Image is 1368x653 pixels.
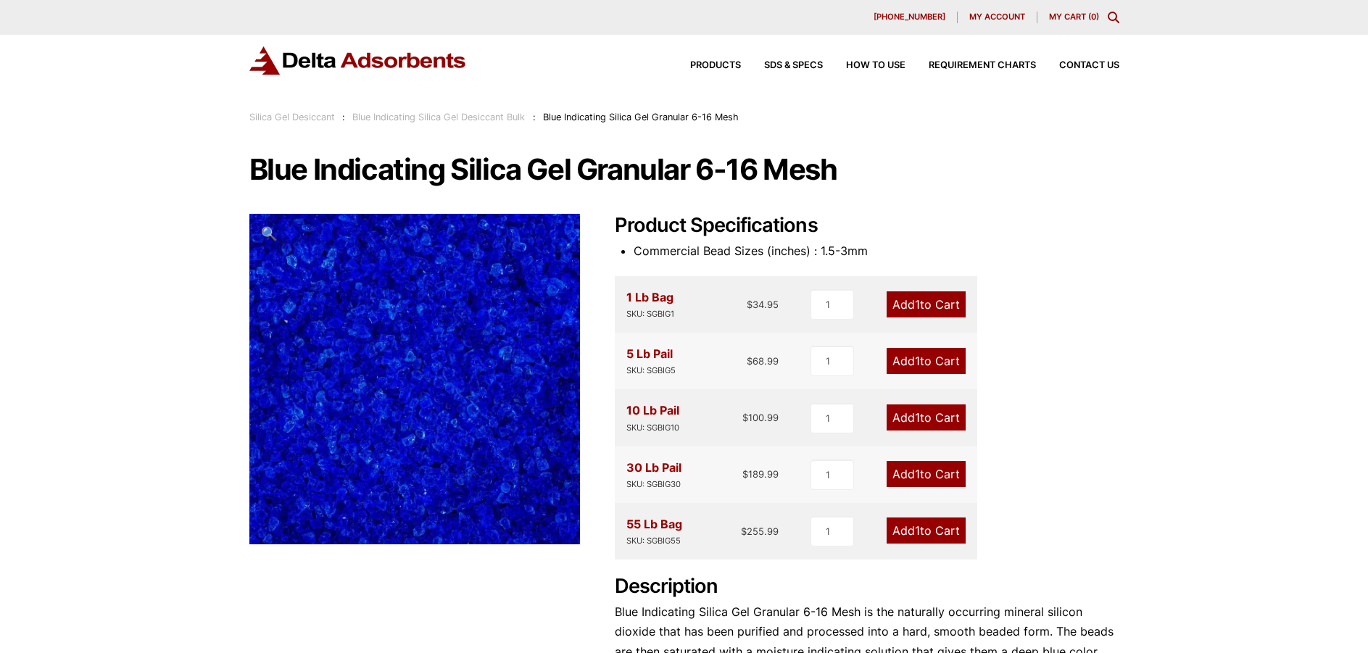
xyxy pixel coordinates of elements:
a: View full-screen image gallery [249,214,289,254]
a: Contact Us [1036,61,1119,70]
span: : [533,112,536,122]
a: Requirement Charts [905,61,1036,70]
a: Add1to Cart [887,517,966,544]
span: How to Use [846,61,905,70]
div: 1 Lb Bag [626,288,674,321]
div: 55 Lb Bag [626,515,682,548]
a: Silica Gel Desiccant [249,112,335,122]
span: 1 [915,467,920,481]
span: 0 [1091,12,1096,22]
a: My account [958,12,1037,23]
span: $ [742,468,748,480]
a: Add1to Cart [887,404,966,431]
span: SDS & SPECS [764,61,823,70]
span: Contact Us [1059,61,1119,70]
div: 5 Lb Pail [626,344,676,378]
img: Delta Adsorbents [249,46,467,75]
li: Commercial Bead Sizes (inches) : 1.5-3mm [634,241,1119,261]
div: SKU: SGBIG55 [626,534,682,548]
span: $ [747,299,753,310]
span: Blue Indicating Silica Gel Granular 6-16 Mesh [543,112,739,122]
h2: Description [615,575,1119,599]
a: Add1to Cart [887,461,966,487]
a: SDS & SPECS [741,61,823,70]
div: SKU: SGBIG30 [626,478,681,491]
a: [PHONE_NUMBER] [862,12,958,23]
div: 10 Lb Pail [626,401,679,434]
bdi: 68.99 [747,355,779,367]
span: $ [741,525,747,537]
a: Add1to Cart [887,348,966,374]
div: SKU: SGBIG10 [626,421,679,435]
span: My account [969,13,1025,21]
span: Requirement Charts [929,61,1036,70]
span: [PHONE_NUMBER] [874,13,945,21]
bdi: 34.95 [747,299,779,310]
div: SKU: SGBIG5 [626,364,676,378]
span: Products [690,61,741,70]
span: $ [742,412,748,423]
div: 30 Lb Pail [626,458,681,491]
a: Add1to Cart [887,291,966,317]
div: Toggle Modal Content [1108,12,1119,23]
a: Products [667,61,741,70]
span: 1 [915,410,920,425]
span: $ [747,355,753,367]
a: My Cart (0) [1049,12,1099,22]
span: 1 [915,354,920,368]
span: 1 [915,523,920,538]
span: 🔍 [261,225,278,241]
span: 1 [915,297,920,312]
bdi: 189.99 [742,468,779,480]
a: Blue Indicating Silica Gel Desiccant Bulk [352,112,525,122]
a: How to Use [823,61,905,70]
div: SKU: SGBIG1 [626,307,674,321]
bdi: 255.99 [741,525,779,537]
bdi: 100.99 [742,412,779,423]
h1: Blue Indicating Silica Gel Granular 6-16 Mesh [249,154,1119,185]
span: : [342,112,345,122]
h2: Product Specifications [615,214,1119,238]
